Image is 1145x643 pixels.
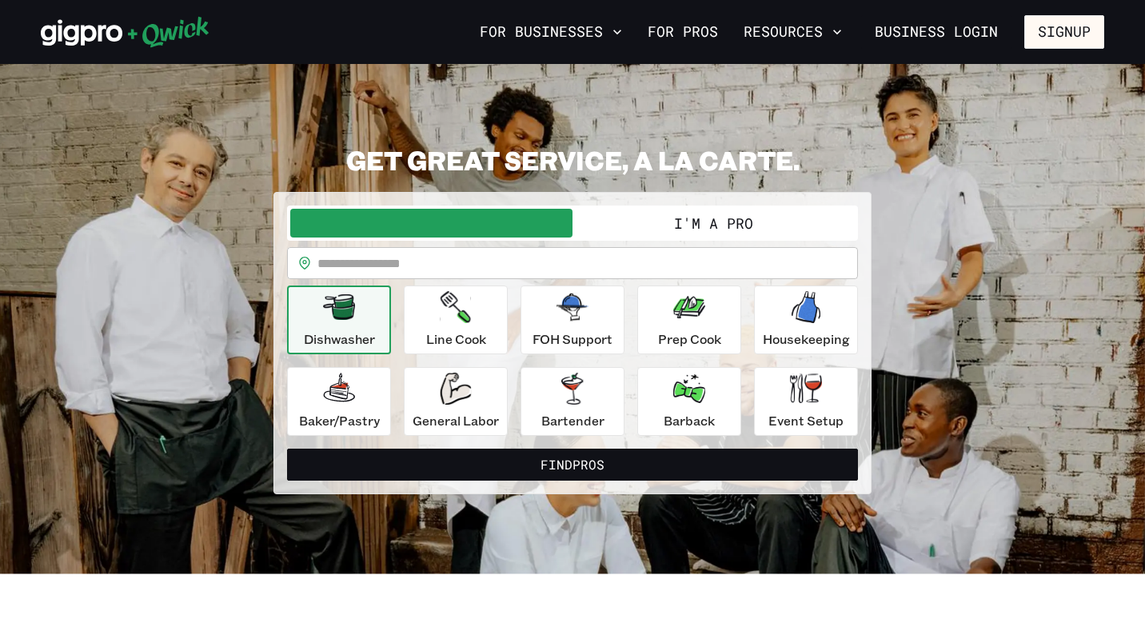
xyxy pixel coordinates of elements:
[413,411,499,430] p: General Labor
[541,411,604,430] p: Bartender
[521,286,624,354] button: FOH Support
[426,329,486,349] p: Line Cook
[287,367,391,436] button: Baker/Pastry
[658,329,721,349] p: Prep Cook
[404,286,508,354] button: Line Cook
[637,286,741,354] button: Prep Cook
[664,411,715,430] p: Barback
[754,367,858,436] button: Event Setup
[299,411,380,430] p: Baker/Pastry
[641,18,724,46] a: For Pros
[273,144,872,176] h2: GET GREAT SERVICE, A LA CARTE.
[1024,15,1104,49] button: Signup
[637,367,741,436] button: Barback
[287,286,391,354] button: Dishwasher
[768,411,844,430] p: Event Setup
[473,18,628,46] button: For Businesses
[521,367,624,436] button: Bartender
[290,209,572,238] button: I'm a Business
[304,329,375,349] p: Dishwasher
[763,329,850,349] p: Housekeeping
[754,286,858,354] button: Housekeeping
[287,449,858,481] button: FindPros
[572,209,855,238] button: I'm a Pro
[861,15,1011,49] a: Business Login
[533,329,612,349] p: FOH Support
[404,367,508,436] button: General Labor
[737,18,848,46] button: Resources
